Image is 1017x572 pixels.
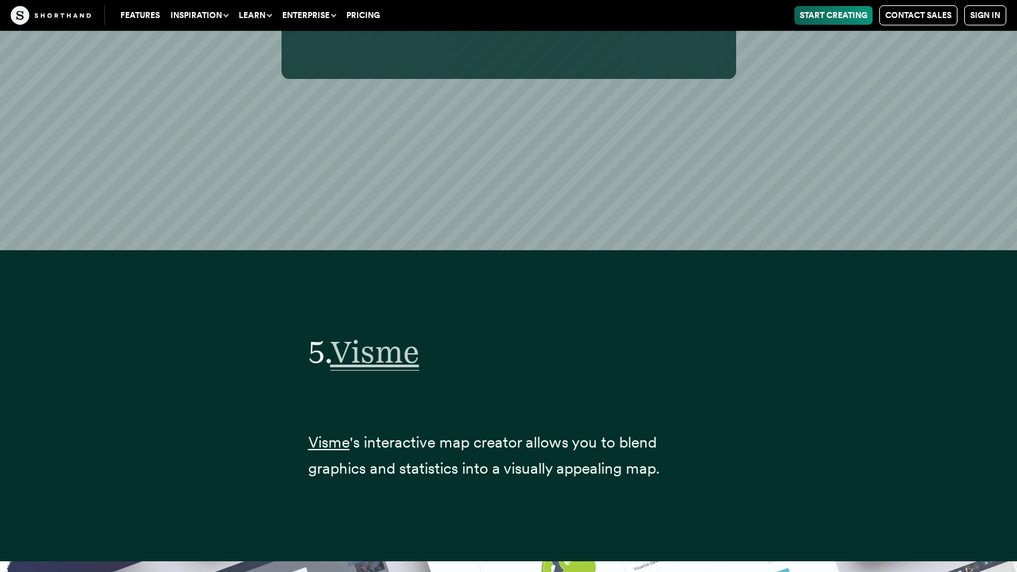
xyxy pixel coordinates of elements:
a: Pricing [341,6,385,25]
a: Visme [308,433,350,452]
a: Visme [330,333,419,370]
button: Learn [233,6,277,25]
span: 5. [308,333,330,370]
a: Features [115,6,165,25]
a: Contact Sales [879,5,957,25]
a: Sign in [964,5,1006,25]
img: The Craft [11,6,91,25]
button: Enterprise [277,6,341,25]
span: 's interactive map creator allows you to blend graphics and statistics into a visually appealing ... [308,433,660,478]
button: Inspiration [165,6,233,25]
a: Start Creating [794,6,873,25]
